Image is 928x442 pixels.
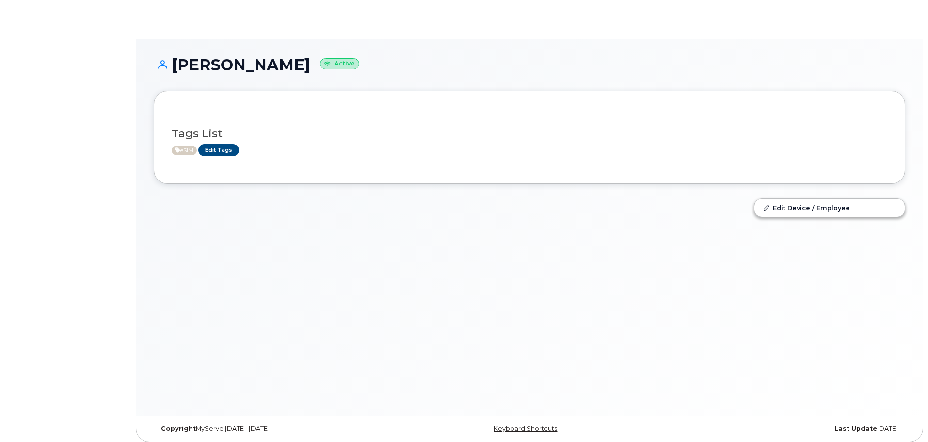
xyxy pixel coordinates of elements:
strong: Copyright [161,425,196,432]
a: Edit Device / Employee [754,199,905,216]
span: Active [172,146,197,155]
a: Keyboard Shortcuts [494,425,557,432]
small: Active [320,58,359,69]
a: Edit Tags [198,144,239,156]
strong: Last Update [834,425,877,432]
h1: [PERSON_NAME] [154,56,905,73]
div: MyServe [DATE]–[DATE] [154,425,404,433]
div: [DATE] [655,425,905,433]
h3: Tags List [172,128,887,140]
